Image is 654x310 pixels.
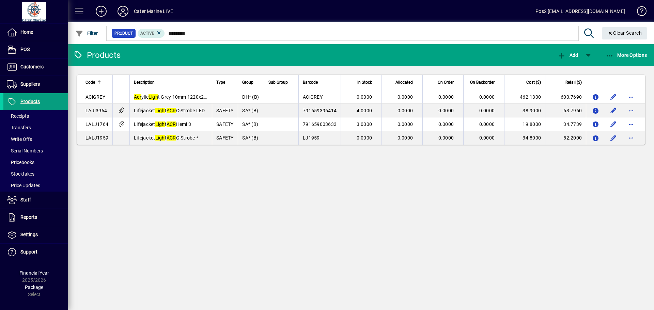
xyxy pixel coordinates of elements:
em: Ligh [155,135,165,141]
span: Customers [20,64,44,69]
span: Settings [20,232,38,237]
span: SA* (B) [242,108,258,113]
a: Serial Numbers [3,145,68,157]
span: 0.0000 [398,135,413,141]
span: Staff [20,197,31,202]
a: Home [3,24,68,41]
td: 34.7739 [545,117,586,131]
span: LALJ1764 [85,121,108,127]
mat-chip: Activation Status: Active [138,29,165,38]
button: Edit [608,119,619,130]
span: 0.0000 [398,94,413,100]
div: Description [134,79,208,86]
div: In Stock [345,79,378,86]
span: SA* (B) [242,135,258,141]
a: Write Offs [3,133,68,145]
span: Code [85,79,95,86]
div: Group [242,79,260,86]
em: Ligh [149,94,158,100]
button: More Options [604,49,649,61]
span: On Backorder [470,79,495,86]
span: Pricebooks [7,160,34,165]
div: Products [73,50,121,61]
em: ACR [167,121,176,127]
a: Staff [3,192,68,209]
div: Type [216,79,234,86]
span: Stocktakes [7,171,34,177]
span: Add [558,52,578,58]
td: 52.2000 [545,131,586,145]
a: Price Updates [3,180,68,191]
span: Clear Search [607,30,642,36]
span: 0.0000 [438,135,454,141]
td: 38.9000 [504,104,545,117]
a: Customers [3,59,68,76]
span: 0.0000 [479,94,495,100]
span: SA* (B) [242,121,258,127]
span: LAJI3964 [85,108,107,113]
span: 0.0000 [438,108,454,113]
div: Allocated [386,79,419,86]
span: 4.0000 [357,108,372,113]
span: POS [20,47,30,52]
span: Lifejacket t C-Strobe * [134,135,198,141]
span: SAFETY [216,121,234,127]
span: Receipts [7,113,29,119]
span: ylic t Grey 10mm 1220x2440 [134,94,212,100]
em: ACR [167,135,176,141]
span: LALJ1959 [85,135,108,141]
span: Sub Group [268,79,288,86]
button: Clear [602,27,648,39]
a: Transfers [3,122,68,133]
em: Ligh [155,108,165,113]
span: SAFETY [216,108,234,113]
button: Filter [74,27,100,39]
span: Write Offs [7,136,32,142]
button: Edit [608,105,619,116]
span: In Stock [357,79,372,86]
div: Cater Marine LIVE [134,6,173,17]
em: Ligh [155,121,165,127]
span: Financial Year [19,270,49,276]
td: 19.8000 [504,117,545,131]
em: Acr [134,94,141,100]
span: Home [20,29,33,35]
span: Lifejacket t C-Strobe LED [134,108,205,113]
button: More options [626,105,637,116]
span: 0.0000 [479,135,495,141]
div: On Backorder [468,79,501,86]
button: More options [626,132,637,143]
span: 0.0000 [479,121,495,127]
span: 3.0000 [357,121,372,127]
span: AClGREY [303,94,323,100]
span: Transfers [7,125,31,130]
span: Retail ($) [565,79,582,86]
div: Barcode [303,79,337,86]
span: 0.0000 [438,94,454,100]
span: Cost ($) [526,79,541,86]
button: More options [626,92,637,102]
span: 0.0000 [357,135,372,141]
a: Pricebooks [3,157,68,168]
span: Type [216,79,225,86]
td: 600.7690 [545,90,586,104]
td: 462.1300 [504,90,545,104]
span: AClGREY [85,94,105,100]
div: Pos2 [EMAIL_ADDRESS][DOMAIN_NAME] [535,6,625,17]
span: 0.0000 [357,94,372,100]
span: Price Updates [7,183,40,188]
span: Product [114,30,133,37]
a: Suppliers [3,76,68,93]
span: LJ1959 [303,135,320,141]
span: 791659396414 [303,108,337,113]
div: On Order [427,79,460,86]
span: Group [242,79,253,86]
span: Filter [75,31,98,36]
span: Serial Numbers [7,148,43,153]
span: Allocated [395,79,413,86]
td: 34.8000 [504,131,545,145]
em: ACR [167,108,176,113]
a: Receipts [3,110,68,122]
span: Lifejacket t Hemi 3 [134,121,191,127]
span: DH* (B) [242,94,259,100]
